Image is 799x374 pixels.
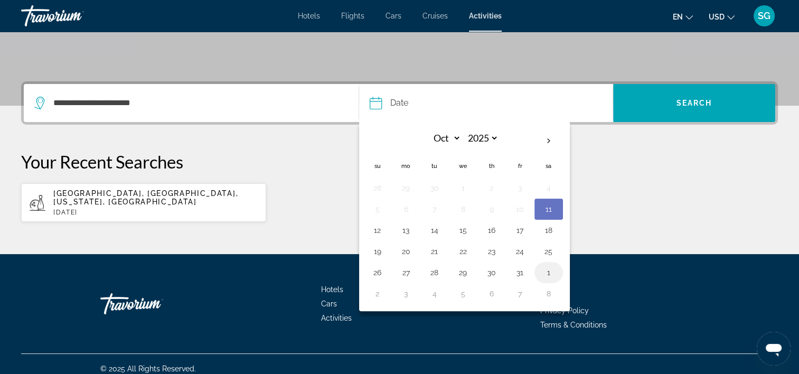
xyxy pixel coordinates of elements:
[398,202,415,217] button: Day 6
[673,9,693,24] button: Change language
[427,129,461,147] select: Select month
[321,300,337,308] a: Cars
[709,9,735,24] button: Change currency
[369,181,386,195] button: Day 28
[21,183,266,222] button: [GEOGRAPHIC_DATA], [GEOGRAPHIC_DATA], [US_STATE], [GEOGRAPHIC_DATA][DATE]
[370,84,613,122] button: DateDate
[321,314,352,322] a: Activities
[455,202,472,217] button: Day 8
[483,181,500,195] button: Day 2
[464,129,499,147] select: Select year
[540,223,557,238] button: Day 18
[512,244,529,259] button: Day 24
[21,2,127,30] a: Travorium
[512,265,529,280] button: Day 31
[483,286,500,301] button: Day 6
[369,265,386,280] button: Day 26
[483,265,500,280] button: Day 30
[369,223,386,238] button: Day 12
[540,265,557,280] button: Day 1
[298,12,320,20] a: Hotels
[426,286,443,301] button: Day 4
[469,12,502,20] a: Activities
[540,202,557,217] button: Day 11
[426,265,443,280] button: Day 28
[369,202,386,217] button: Day 5
[512,202,529,217] button: Day 10
[540,181,557,195] button: Day 4
[422,12,448,20] a: Cruises
[673,13,683,21] span: en
[540,244,557,259] button: Day 25
[757,332,791,366] iframe: Button to launch messaging window
[455,265,472,280] button: Day 29
[21,151,778,172] p: Your Recent Searches
[398,265,415,280] button: Day 27
[426,181,443,195] button: Day 30
[540,321,607,329] a: Terms & Conditions
[483,244,500,259] button: Day 23
[426,223,443,238] button: Day 14
[53,189,238,206] span: [GEOGRAPHIC_DATA], [GEOGRAPHIC_DATA], [US_STATE], [GEOGRAPHIC_DATA]
[363,129,563,304] table: Left calendar grid
[455,181,472,195] button: Day 1
[676,99,712,107] span: Search
[426,202,443,217] button: Day 7
[341,12,364,20] a: Flights
[100,364,196,373] span: © 2025 All Rights Reserved.
[426,244,443,259] button: Day 21
[540,286,557,301] button: Day 8
[369,286,386,301] button: Day 2
[321,285,343,294] a: Hotels
[369,244,386,259] button: Day 19
[483,223,500,238] button: Day 16
[398,244,415,259] button: Day 20
[24,84,775,122] div: Search widget
[52,95,343,111] input: Search destination
[512,181,529,195] button: Day 3
[455,244,472,259] button: Day 22
[613,84,775,122] button: Search
[534,129,563,153] button: Next month
[398,223,415,238] button: Day 13
[53,209,258,216] p: [DATE]
[750,5,778,27] button: User Menu
[398,181,415,195] button: Day 29
[455,223,472,238] button: Day 15
[709,13,725,21] span: USD
[512,286,529,301] button: Day 7
[398,286,415,301] button: Day 3
[512,223,529,238] button: Day 17
[483,202,500,217] button: Day 9
[386,12,401,20] a: Cars
[758,11,770,21] span: SG
[455,286,472,301] button: Day 5
[100,288,206,320] a: Go Home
